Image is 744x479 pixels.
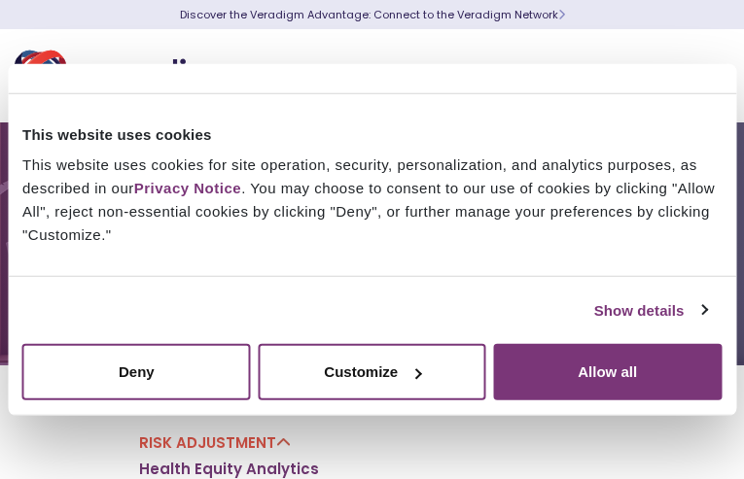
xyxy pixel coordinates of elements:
button: Allow all [493,344,722,400]
div: This website uses cookies for site operation, security, personalization, and analytics purposes, ... [22,154,722,247]
a: Health Equity Analytics [139,460,319,479]
button: Deny [22,344,251,400]
span: Learn More [558,7,565,22]
a: Show details [594,298,707,322]
button: Toggle Navigation Menu [686,51,715,101]
div: This website uses cookies [22,122,722,146]
a: Privacy Notice [134,180,241,196]
a: Discover the Veradigm Advantage: Connect to the Veradigm NetworkLearn More [180,7,565,22]
button: Customize [258,344,486,400]
img: Veradigm logo [15,44,248,108]
a: Risk Adjustment [139,432,291,453]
